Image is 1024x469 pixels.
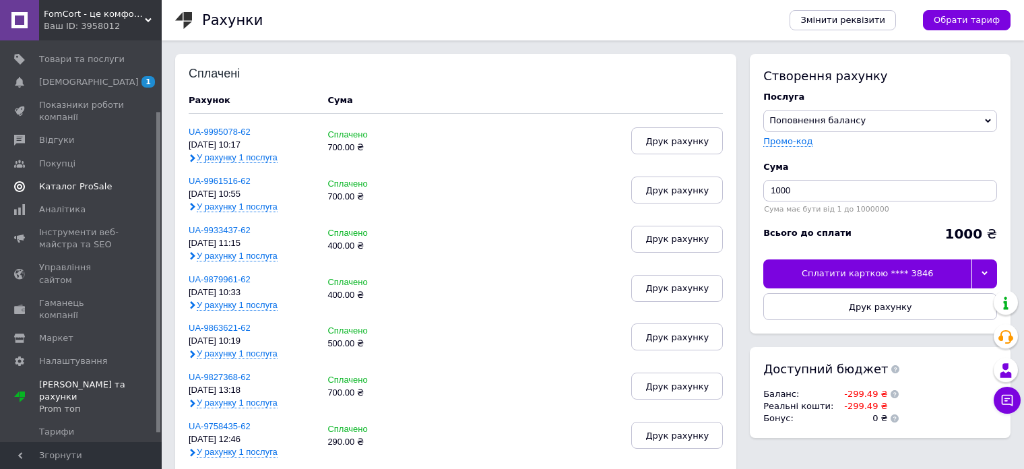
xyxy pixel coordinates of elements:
div: Сплачено [327,130,413,140]
div: [DATE] 10:55 [189,189,314,199]
div: 400.00 ₴ [327,290,413,301]
span: Друк рахунку [645,283,709,293]
a: UA-9758435-62 [189,421,251,431]
button: Друк рахунку [631,323,723,350]
span: Друк рахунку [645,332,709,342]
a: UA-9879961-62 [189,274,251,284]
td: Бонус : [763,412,837,425]
div: [DATE] 10:33 [189,288,314,298]
span: Друк рахунку [645,431,709,441]
span: Друк рахунку [645,234,709,244]
div: Cума [763,161,997,173]
div: Сплачено [327,425,413,435]
span: Друк рахунку [645,185,709,195]
div: 290.00 ₴ [327,437,413,447]
span: 1 [141,76,155,88]
div: 500.00 ₴ [327,339,413,349]
div: ₴ [945,227,997,241]
a: Обрати тариф [923,10,1011,30]
div: 700.00 ₴ [327,143,413,153]
span: FomCort - це комфортно! [44,8,145,20]
div: [DATE] 10:19 [189,336,314,346]
span: Налаштування [39,355,108,367]
span: Гаманець компанії [39,297,125,321]
span: Друк рахунку [645,136,709,146]
div: 700.00 ₴ [327,192,413,202]
a: UA-9827368-62 [189,372,251,382]
div: Сплачені [189,67,277,81]
a: UA-9863621-62 [189,323,251,333]
div: 700.00 ₴ [327,388,413,398]
span: Поповнення балансу [769,115,866,125]
h1: Рахунки [202,12,263,28]
div: Всього до сплати [763,227,852,239]
button: Друк рахунку [631,373,723,400]
div: Ваш ID: 3958012 [44,20,162,32]
div: Сплачено [327,278,413,288]
button: Друк рахунку [631,275,723,302]
span: Управління сайтом [39,261,125,286]
span: Маркет [39,332,73,344]
span: Тарифи [39,426,74,438]
a: UA-9933437-62 [189,225,251,235]
a: Змінити реквізити [790,10,896,30]
div: [DATE] 11:15 [189,239,314,249]
span: Інструменти веб-майстра та SEO [39,226,125,251]
span: Відгуки [39,134,74,146]
td: -299.49 ₴ [837,388,888,400]
span: Каталог ProSale [39,181,112,193]
div: Рахунок [189,94,314,106]
b: 1000 [945,226,982,242]
span: Товари та послуги [39,53,125,65]
div: [DATE] 13:18 [189,385,314,396]
span: Показники роботи компанії [39,99,125,123]
span: У рахунку 1 послуга [197,447,278,458]
div: Prom топ [39,403,162,415]
div: Cума [327,94,352,106]
div: Сплатити карткою **** 3846 [763,259,971,288]
button: Чат з покупцем [994,387,1021,414]
button: Друк рахунку [631,127,723,154]
td: Реальні кошти : [763,400,837,412]
span: У рахунку 1 послуга [197,251,278,261]
span: Аналітика [39,204,86,216]
a: UA-9995078-62 [189,127,251,137]
span: Покупці [39,158,75,170]
div: [DATE] 12:46 [189,435,314,445]
span: Друк рахунку [645,381,709,392]
div: 400.00 ₴ [327,241,413,251]
button: Друк рахунку [631,177,723,204]
button: Друк рахунку [631,422,723,449]
div: Створення рахунку [763,67,997,84]
span: Обрати тариф [934,14,1000,26]
div: Сума має бути від 1 до 1000000 [763,205,997,214]
span: У рахунку 1 послуга [197,201,278,212]
span: [DEMOGRAPHIC_DATA] [39,76,139,88]
span: У рахунку 1 послуга [197,300,278,311]
div: Сплачено [327,326,413,336]
span: Змінити реквізити [800,14,885,26]
button: Друк рахунку [631,226,723,253]
td: -299.49 ₴ [837,400,888,412]
td: 0 ₴ [837,412,888,425]
span: Друк рахунку [849,302,912,312]
div: Сплачено [327,228,413,239]
button: Друк рахунку [763,293,997,320]
div: Послуга [763,91,997,103]
span: У рахунку 1 послуга [197,398,278,408]
div: Сплачено [327,179,413,189]
span: [PERSON_NAME] та рахунки [39,379,162,416]
span: Доступний бюджет [763,361,888,377]
a: UA-9961516-62 [189,176,251,186]
span: У рахунку 1 послуга [197,152,278,163]
div: [DATE] 10:17 [189,140,314,150]
input: Введіть суму [763,180,997,201]
td: Баланс : [763,388,837,400]
span: У рахунку 1 послуга [197,348,278,359]
div: Сплачено [327,375,413,385]
label: Промо-код [763,136,812,146]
